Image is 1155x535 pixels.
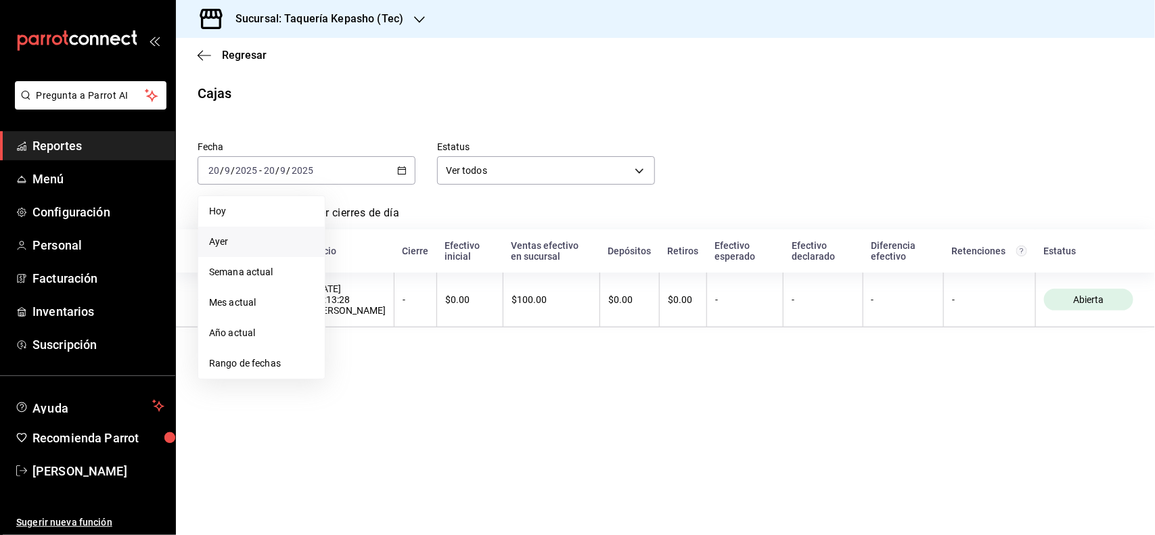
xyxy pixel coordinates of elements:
div: Estatus [1043,246,1133,256]
h3: Sucursal: Taquería Kepasho (Tec) [225,11,403,27]
span: Inventarios [32,302,164,321]
span: / [275,165,279,176]
span: [PERSON_NAME] [32,462,164,480]
div: Efectivo declarado [792,240,855,262]
button: Regresar [198,49,267,62]
label: Fecha [198,143,415,152]
input: -- [280,165,287,176]
div: Ver todos [437,156,655,185]
span: Ayer [209,235,314,249]
div: - [792,294,854,305]
span: Año actual [209,326,314,340]
div: Cajas [198,83,232,103]
span: Configuración [32,203,164,221]
button: Pregunta a Parrot AI [15,81,166,110]
span: Abierta [1068,294,1109,305]
span: Mes actual [209,296,314,310]
input: ---- [235,165,258,176]
div: Inicio [313,246,386,256]
span: - [259,165,262,176]
span: Personal [32,236,164,254]
span: Hoy [209,204,314,218]
div: - [715,294,775,305]
span: Sugerir nueva función [16,515,164,530]
span: Reportes [32,137,164,155]
div: Cierre [402,246,428,256]
button: open_drawer_menu [149,35,160,46]
div: Efectivo esperado [715,240,775,262]
div: Diferencia efectivo [871,240,935,262]
span: Pregunta a Parrot AI [37,89,145,103]
div: Depósitos [608,246,652,256]
div: - [871,294,935,305]
div: Retenciones [951,246,1027,256]
svg: Total de retenciones de propinas registradas [1016,246,1027,256]
input: ---- [291,165,314,176]
a: Pregunta a Parrot AI [9,98,166,112]
a: Ver cierres de día [313,206,399,229]
input: -- [224,165,231,176]
div: $0.00 [445,294,495,305]
span: Suscripción [32,335,164,354]
div: [DATE] 07:13:28 [PERSON_NAME] [313,283,386,316]
input: -- [263,165,275,176]
div: $100.00 [512,294,591,305]
span: Regresar [222,49,267,62]
label: Estatus [437,143,655,152]
span: Semana actual [209,265,314,279]
span: Facturación [32,269,164,287]
div: - [403,294,428,305]
span: Rango de fechas [209,356,314,371]
span: Recomienda Parrot [32,429,164,447]
div: $0.00 [668,294,698,305]
span: / [287,165,291,176]
span: / [231,165,235,176]
span: Ayuda [32,398,147,414]
span: / [220,165,224,176]
div: Ventas efectivo en sucursal [512,240,592,262]
div: Retiros [668,246,699,256]
input: -- [208,165,220,176]
div: - [952,294,1027,305]
div: $0.00 [608,294,651,305]
span: Menú [32,170,164,188]
div: Efectivo inicial [445,240,495,262]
